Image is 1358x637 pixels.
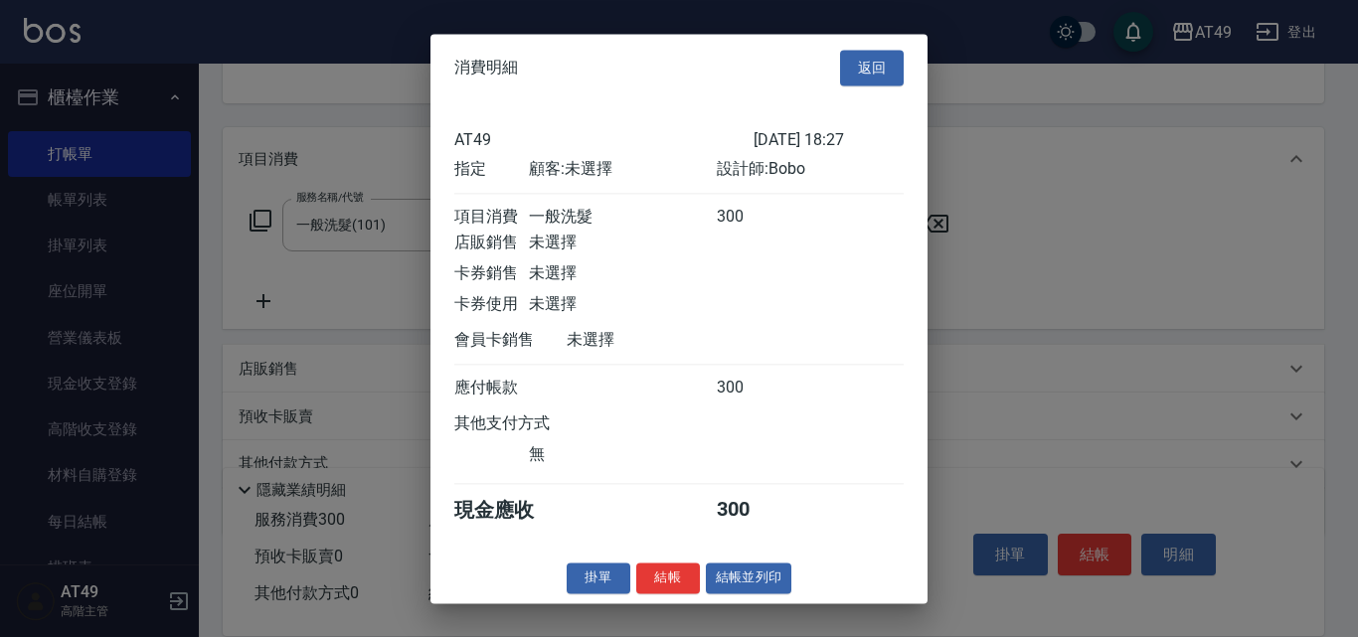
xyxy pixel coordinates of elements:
button: 結帳 [636,562,700,593]
button: 掛單 [567,562,630,593]
div: 300 [717,207,791,228]
div: 現金應收 [454,497,567,524]
div: 會員卡銷售 [454,330,567,351]
div: 卡券銷售 [454,263,529,284]
div: 應付帳款 [454,378,529,398]
button: 返回 [840,50,904,86]
div: 300 [717,378,791,398]
div: 一般洗髮 [529,207,716,228]
div: 卡券使用 [454,294,529,315]
div: [DATE] 18:27 [754,130,904,149]
div: 未選擇 [529,233,716,253]
div: 設計師: Bobo [717,159,904,180]
span: 消費明細 [454,58,518,78]
div: 項目消費 [454,207,529,228]
div: 未選擇 [529,263,716,284]
div: 店販銷售 [454,233,529,253]
div: 未選擇 [529,294,716,315]
div: 300 [717,497,791,524]
div: AT49 [454,130,754,149]
div: 其他支付方式 [454,413,604,434]
div: 無 [529,444,716,465]
div: 未選擇 [567,330,754,351]
div: 指定 [454,159,529,180]
div: 顧客: 未選擇 [529,159,716,180]
button: 結帳並列印 [706,562,792,593]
